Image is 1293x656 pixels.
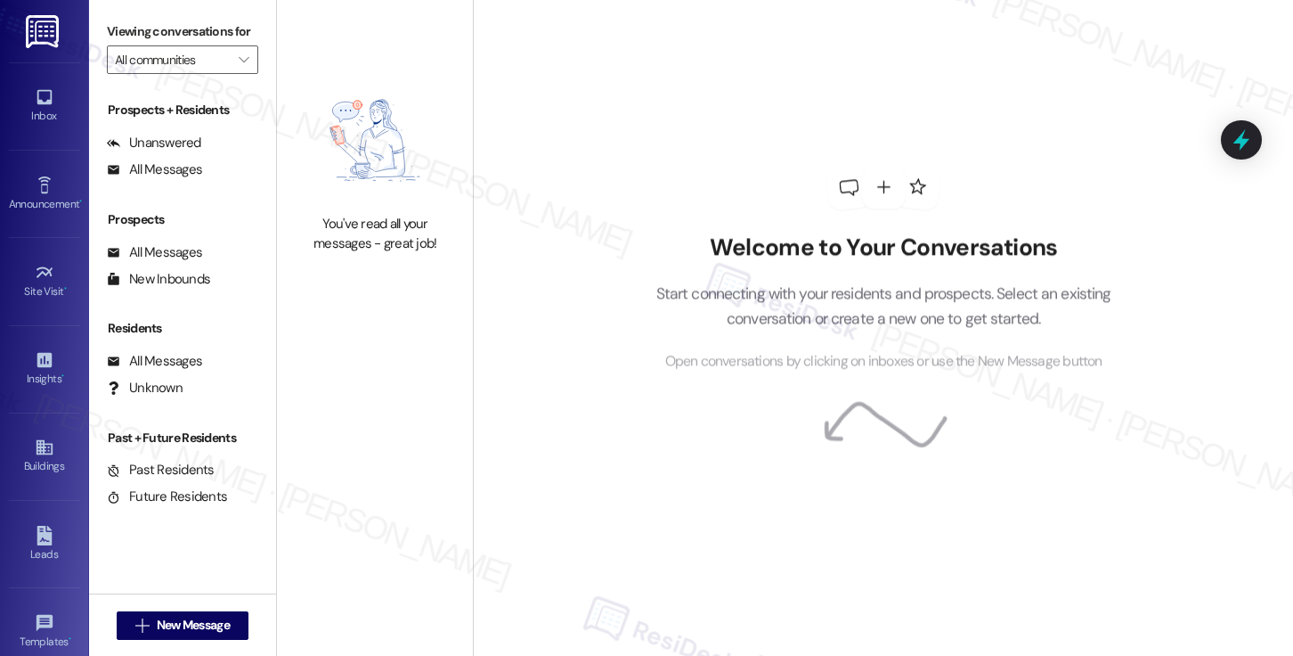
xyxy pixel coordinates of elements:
a: Site Visit • [9,258,80,306]
span: • [64,283,67,295]
div: Residents [89,319,276,338]
div: Past + Future Residents [89,429,276,447]
img: ResiDesk Logo [26,15,62,48]
div: Unknown [107,379,183,398]
span: • [69,633,71,645]
button: New Message [117,611,248,640]
i:  [135,619,149,633]
p: Start connecting with your residents and prospects. Select an existing conversation or create a n... [629,281,1138,332]
label: Viewing conversations for [107,18,258,45]
div: All Messages [107,160,202,179]
span: • [61,370,64,382]
div: All Messages [107,243,202,262]
span: • [79,195,82,208]
div: Prospects [89,210,276,229]
div: You've read all your messages - great job! [297,215,453,253]
img: empty-state [297,75,453,206]
span: New Message [157,616,230,635]
span: Open conversations by clicking on inboxes or use the New Message button [665,350,1102,373]
div: Prospects + Residents [89,101,276,119]
input: All communities [115,45,230,74]
a: Inbox [9,82,80,130]
a: Buildings [9,432,80,480]
div: Unanswered [107,134,201,152]
a: Insights • [9,345,80,393]
div: Future Residents [107,488,227,506]
div: New Inbounds [107,270,210,289]
div: All Messages [107,352,202,371]
h2: Welcome to Your Conversations [629,234,1138,263]
i:  [239,53,248,67]
div: Past Residents [107,461,215,480]
a: Templates • [9,608,80,656]
a: Leads [9,521,80,569]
